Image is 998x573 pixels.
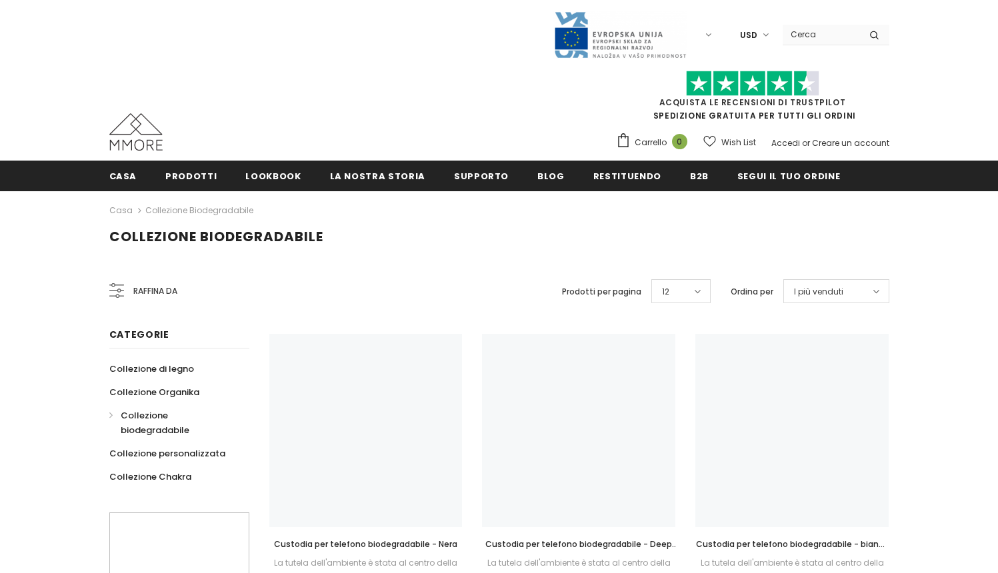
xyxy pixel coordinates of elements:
[109,161,137,191] a: Casa
[485,538,678,564] span: Custodia per telefono biodegradabile - Deep Sea Blue
[553,29,687,40] a: Javni Razpis
[783,25,859,44] input: Search Site
[695,537,889,552] a: Custodia per telefono biodegradabile - bianco naturale
[771,137,800,149] a: Accedi
[794,285,843,298] span: I più venduti
[672,134,687,149] span: 0
[696,538,889,564] span: Custodia per telefono biodegradabile - bianco naturale
[737,161,840,191] a: Segui il tuo ordine
[662,285,669,298] span: 12
[616,133,694,153] a: Carrello 0
[537,170,565,183] span: Blog
[740,29,757,42] span: USD
[454,170,509,183] span: supporto
[659,97,846,108] a: Acquista le recensioni di TrustPilot
[245,161,301,191] a: Lookbook
[109,442,225,465] a: Collezione personalizzata
[109,203,133,219] a: Casa
[109,386,199,398] span: Collezione Organika
[593,170,661,183] span: Restituendo
[731,285,773,298] label: Ordina per
[145,205,253,216] a: Collezione biodegradabile
[109,447,225,460] span: Collezione personalizzata
[686,71,819,97] img: Fidati di Pilot Stars
[690,161,709,191] a: B2B
[121,409,189,436] span: Collezione biodegradabile
[109,227,323,246] span: Collezione biodegradabile
[133,284,177,298] span: Raffina da
[109,380,199,404] a: Collezione Organika
[690,170,709,183] span: B2B
[454,161,509,191] a: supporto
[635,136,667,149] span: Carrello
[109,362,194,375] span: Collezione di legno
[109,470,191,483] span: Collezione Chakra
[245,170,301,183] span: Lookbook
[274,538,457,550] span: Custodia per telefono biodegradabile - Nera
[812,137,889,149] a: Creare un account
[165,170,217,183] span: Prodotti
[703,131,756,154] a: Wish List
[269,537,463,552] a: Custodia per telefono biodegradabile - Nera
[482,537,675,552] a: Custodia per telefono biodegradabile - Deep Sea Blue
[330,161,425,191] a: La nostra storia
[537,161,565,191] a: Blog
[109,170,137,183] span: Casa
[616,77,889,121] span: SPEDIZIONE GRATUITA PER TUTTI GLI ORDINI
[593,161,661,191] a: Restituendo
[109,357,194,380] a: Collezione di legno
[165,161,217,191] a: Prodotti
[330,170,425,183] span: La nostra storia
[737,170,840,183] span: Segui il tuo ordine
[802,137,810,149] span: or
[553,11,687,59] img: Javni Razpis
[562,285,641,298] label: Prodotti per pagina
[109,328,169,341] span: Categorie
[721,136,756,149] span: Wish List
[109,404,235,442] a: Collezione biodegradabile
[109,113,163,151] img: Casi MMORE
[109,465,191,488] a: Collezione Chakra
